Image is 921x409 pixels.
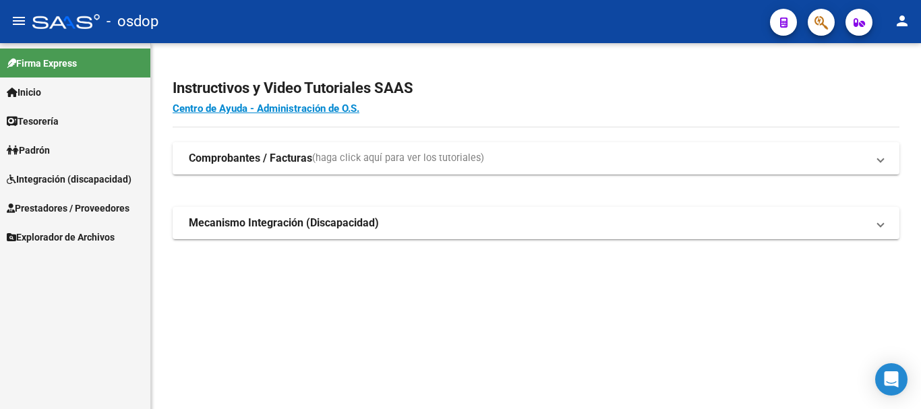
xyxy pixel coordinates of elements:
mat-expansion-panel-header: Mecanismo Integración (Discapacidad) [173,207,899,239]
span: Inicio [7,85,41,100]
div: Open Intercom Messenger [875,363,908,396]
h2: Instructivos y Video Tutoriales SAAS [173,75,899,101]
strong: Mecanismo Integración (Discapacidad) [189,216,379,230]
span: - osdop [107,7,158,36]
span: Explorador de Archivos [7,230,115,245]
mat-icon: person [894,13,910,29]
span: Integración (discapacidad) [7,172,131,187]
mat-icon: menu [11,13,27,29]
span: Prestadores / Proveedores [7,201,129,216]
strong: Comprobantes / Facturas [189,151,312,166]
span: Tesorería [7,114,59,129]
a: Centro de Ayuda - Administración de O.S. [173,102,359,115]
span: Firma Express [7,56,77,71]
span: Padrón [7,143,50,158]
mat-expansion-panel-header: Comprobantes / Facturas(haga click aquí para ver los tutoriales) [173,142,899,175]
span: (haga click aquí para ver los tutoriales) [312,151,484,166]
